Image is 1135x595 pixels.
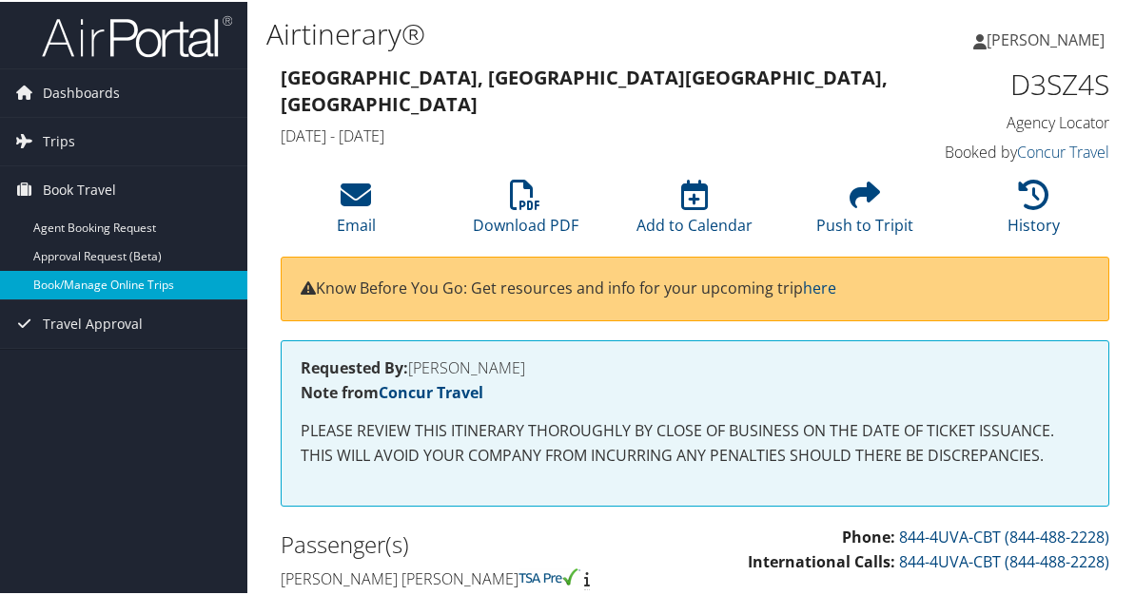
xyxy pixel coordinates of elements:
strong: Requested By: [301,355,408,376]
strong: International Calls: [748,549,895,570]
strong: [GEOGRAPHIC_DATA], [GEOGRAPHIC_DATA] [GEOGRAPHIC_DATA], [GEOGRAPHIC_DATA] [281,63,888,115]
span: Travel Approval [43,298,143,346]
a: Concur Travel [379,380,483,401]
a: 844-4UVA-CBT (844-488-2228) [899,525,1109,546]
img: tsa-precheck.png [519,566,580,584]
img: airportal-logo.png [42,12,232,57]
span: Dashboards [43,67,120,115]
h4: Agency Locator [924,110,1109,131]
h1: Airtinerary® [266,12,838,52]
p: PLEASE REVIEW THIS ITINERARY THOROUGHLY BY CLOSE OF BUSINESS ON THE DATE OF TICKET ISSUANCE. THIS... [301,417,1089,466]
a: here [803,276,836,297]
a: Add to Calendar [636,188,753,234]
h1: D3SZ4S [924,63,1109,103]
p: Know Before You Go: Get resources and info for your upcoming trip [301,275,1089,299]
a: Email [337,188,376,234]
span: Book Travel [43,164,116,212]
h4: [DATE] - [DATE] [281,124,895,144]
h2: Passenger(s) [281,527,681,559]
strong: Phone: [842,525,895,546]
a: Download PDF [473,188,578,234]
h4: Booked by [924,140,1109,161]
h4: [PERSON_NAME] [PERSON_NAME] [281,566,681,587]
strong: Note from [301,380,483,401]
a: 844-4UVA-CBT (844-488-2228) [899,549,1109,570]
h4: [PERSON_NAME] [301,358,1089,374]
span: [PERSON_NAME] [987,28,1105,48]
span: Trips [43,116,75,163]
a: [PERSON_NAME] [973,10,1124,67]
a: Concur Travel [1017,140,1109,161]
a: History [1008,188,1060,234]
a: Push to Tripit [816,188,913,234]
